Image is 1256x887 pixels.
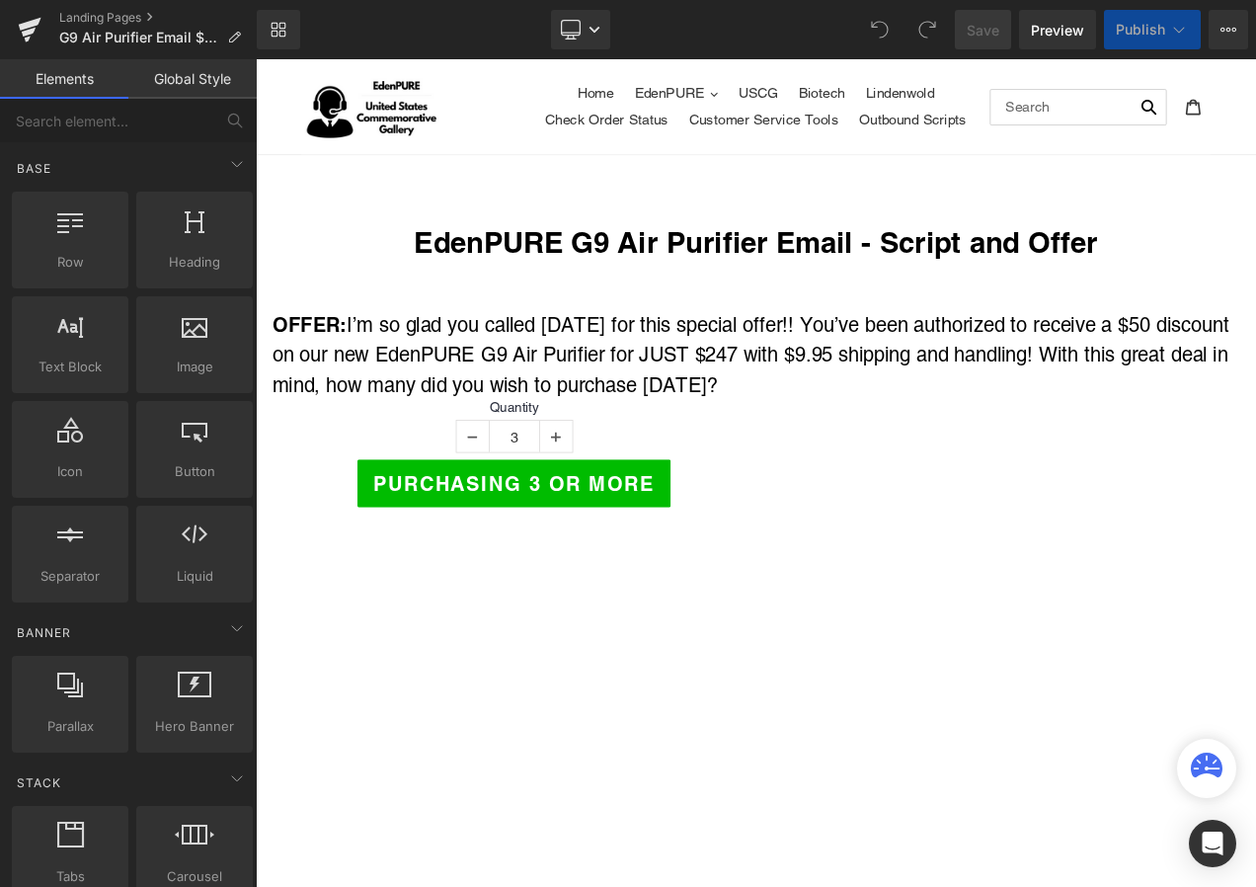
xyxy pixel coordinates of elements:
a: Customer Service Tools [508,57,706,89]
span: Biotech [649,31,704,51]
span: Text Block [18,357,122,377]
span: EdenPURE [452,31,535,51]
span: Row [18,252,122,273]
span: Parallax [18,716,122,737]
a: Check Order Status [336,57,503,89]
button: More [1209,10,1248,49]
label: Quantity [44,407,573,431]
span: Purchasing 3 or more [140,493,476,521]
span: Icon [18,461,122,482]
a: Biotech [639,26,714,57]
span: Preview [1031,20,1084,40]
strong: OFFER: [20,303,109,331]
img: EdenPURE/USCG Call Center [54,15,222,99]
span: Save [967,20,999,40]
a: Lindenwold [719,26,821,57]
span: Publish [1116,22,1165,38]
span: Liquid [142,566,247,587]
span: Lindenwold [729,31,811,51]
button: Purchasing 3 or more [121,478,495,535]
button: Publish [1104,10,1201,49]
span: Banner [15,623,73,642]
span: G9 Air Purifier Email $247 w/$9.95 shipping [59,30,219,45]
input: Search [877,36,1088,79]
a: Global Style [128,59,257,99]
a: Outbound Scripts [711,57,859,89]
span: USCG [577,31,624,51]
div: Open Intercom Messenger [1189,820,1236,867]
span: Tabs [18,866,122,887]
a: New Library [257,10,300,49]
a: Preview [1019,10,1096,49]
span: Heading [142,252,247,273]
span: Separator [18,566,122,587]
button: Redo [907,10,947,49]
span: Outbound Scripts [721,62,849,83]
span: Carousel [142,866,247,887]
span: Stack [15,773,63,792]
span: Home [384,31,428,51]
span: Hero Banner [142,716,247,737]
span: Base [15,159,53,178]
span: Customer Service Tools [517,62,696,83]
span: Check Order Status [346,62,493,83]
button: EdenPURE [442,26,562,57]
a: Home [374,26,437,57]
h1: EdenPURE G9 Air Purifier Email - Script and Offer [20,199,1175,240]
a: USCG [567,26,634,57]
span: Button [142,461,247,482]
div: I’m so glad you called [DATE] for this special offer!! You’ve been authorized to receive a $50 di... [20,299,1175,407]
button: Undo [860,10,900,49]
a: Landing Pages [59,10,257,26]
span: Image [142,357,247,377]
